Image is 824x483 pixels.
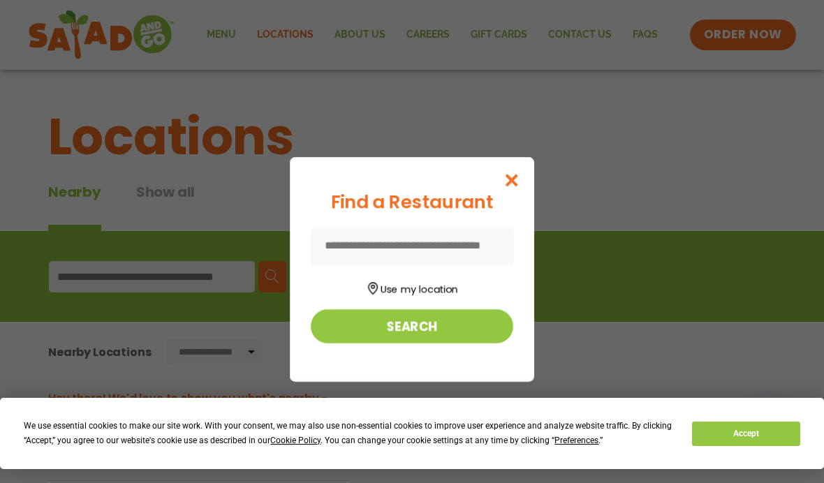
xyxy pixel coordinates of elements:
span: Preferences [554,436,598,445]
button: Close modal [489,157,534,204]
button: Accept [692,422,800,446]
button: Use my location [311,278,513,297]
button: Search [311,309,513,343]
div: Find a Restaurant [311,188,513,216]
div: We use essential cookies to make our site work. With your consent, we may also use non-essential ... [24,419,675,448]
span: Cookie Policy [270,436,321,445]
